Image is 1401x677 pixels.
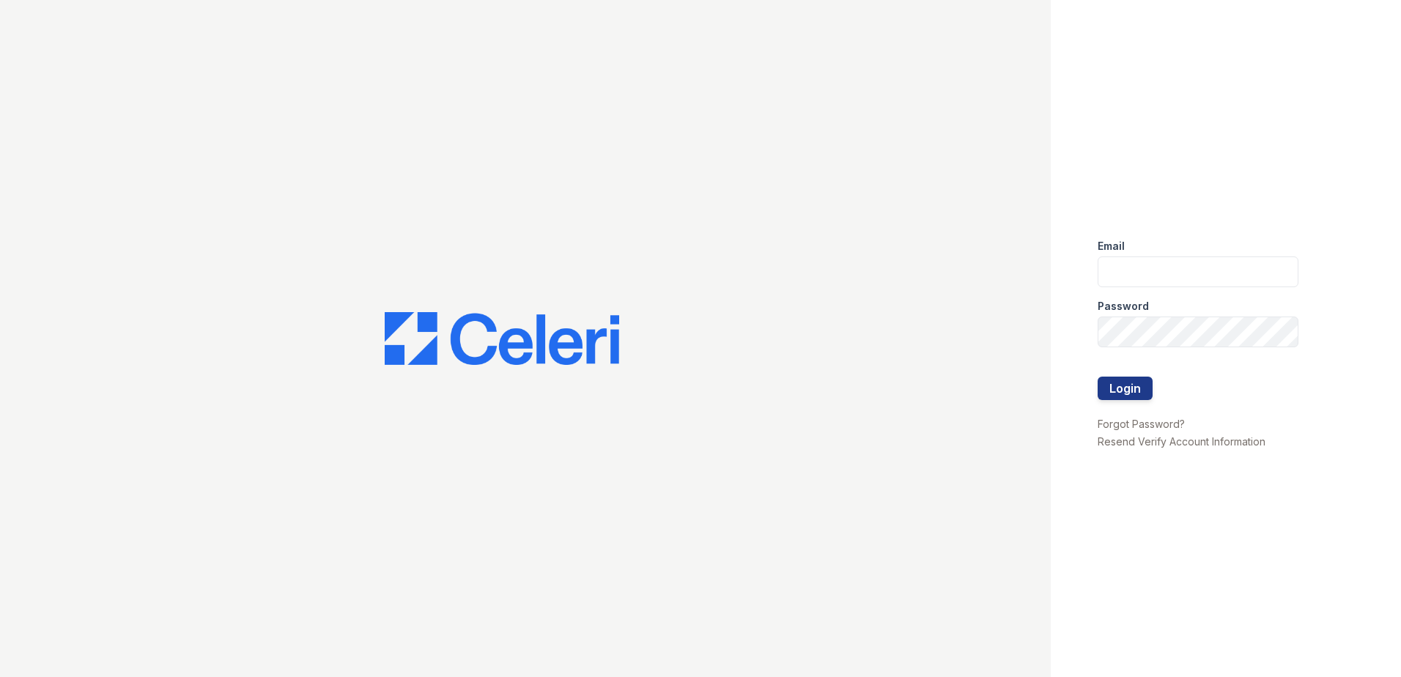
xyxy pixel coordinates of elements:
[1098,418,1185,430] a: Forgot Password?
[1098,239,1125,254] label: Email
[1098,377,1153,400] button: Login
[385,312,619,365] img: CE_Logo_Blue-a8612792a0a2168367f1c8372b55b34899dd931a85d93a1a3d3e32e68fde9ad4.png
[1098,435,1265,448] a: Resend Verify Account Information
[1098,299,1149,314] label: Password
